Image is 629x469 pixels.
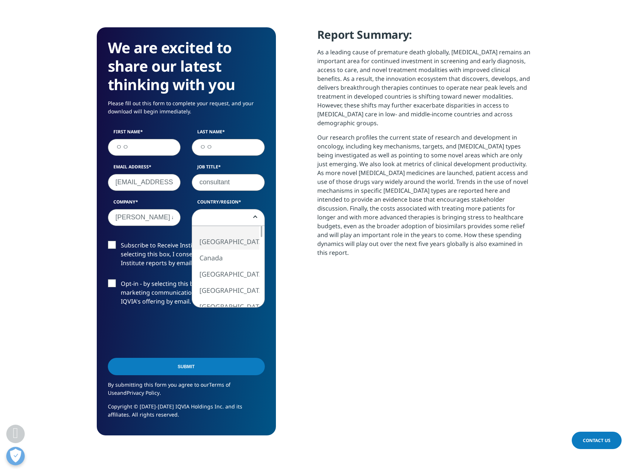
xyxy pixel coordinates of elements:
[108,279,265,310] label: Opt-in - by selecting this box, I consent to receiving marketing communications and information a...
[108,358,265,375] input: Submit
[192,266,259,282] li: [GEOGRAPHIC_DATA]
[108,318,220,346] iframe: reCAPTCHA
[192,198,265,209] label: Country/Region
[108,128,181,138] label: First Name
[317,27,533,48] h4: Report Summary:
[192,298,259,314] li: [GEOGRAPHIC_DATA]
[108,163,181,174] label: Email Address
[192,163,265,174] label: Job Title
[317,133,533,263] p: Our research profiles the current state of research and development in oncology, including key me...
[108,198,181,209] label: Company
[108,403,265,424] p: Copyright © [DATE]-[DATE] IQVIA Holdings Inc. and its affiliates. All rights reserved.
[572,432,622,449] a: Contact Us
[108,38,265,94] h3: We are excited to share our latest thinking with you
[583,437,611,444] span: Contact Us
[127,389,160,396] a: Privacy Policy
[192,249,259,266] li: Canada
[317,48,533,133] p: As a leading cause of premature death globally, [MEDICAL_DATA] remains an important area for cont...
[108,99,265,121] p: Please fill out this form to complete your request, and your download will begin immediately.
[192,233,259,249] li: [GEOGRAPHIC_DATA]
[6,447,25,465] button: Open Preferences
[192,128,265,138] label: Last Name
[108,381,265,403] p: By submitting this form you agree to our and .
[108,241,265,271] label: Subscribe to Receive Institute Reports - by selecting this box, I consent to receiving IQVIA Inst...
[192,282,259,298] li: [GEOGRAPHIC_DATA]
